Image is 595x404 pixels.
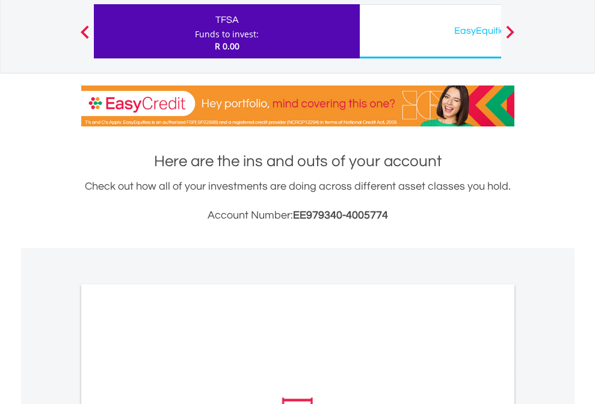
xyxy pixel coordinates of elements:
div: Check out how all of your investments are doing across different asset classes you hold. [81,178,514,224]
h3: Account Number: [81,207,514,224]
span: R 0.00 [215,40,239,52]
h1: Here are the ins and outs of your account [81,151,514,172]
div: TFSA [101,11,353,28]
button: Next [498,31,522,43]
img: EasyCredit Promotion Banner [81,85,514,126]
div: Funds to invest: [195,28,259,40]
span: EE979340-4005774 [293,210,388,221]
button: Previous [73,31,97,43]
